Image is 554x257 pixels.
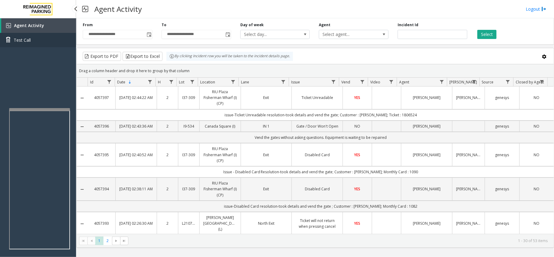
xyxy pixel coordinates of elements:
button: Export to PDF [83,52,121,61]
td: Issue - Disabled Card Resolution-took details and vend the gate; Customer : [PERSON_NAME]; Monthl... [88,166,554,178]
span: NO [354,124,360,129]
a: 2 [161,95,174,100]
a: Agent Filter Menu [437,78,446,86]
div: Data table [77,78,554,234]
span: Video [370,79,380,85]
a: Ticket Unreadable [295,95,339,100]
span: Go to the next page [112,237,120,245]
a: [PERSON_NAME] [456,186,481,192]
a: [DATE] 02:38:11 AM [119,186,153,192]
td: issue-Ticket Unreadable resolution-took details and vend the gate; Customer : [PERSON_NAME]; Tick... [88,109,554,121]
span: Page 1 [95,237,103,245]
label: From [83,22,93,28]
a: genesys [489,186,515,192]
a: Video Filter Menu [387,78,395,86]
a: 4057393 [91,220,112,226]
a: L21078900 [182,220,196,226]
label: Incident Id [398,22,418,28]
span: Select day... [241,30,296,39]
img: infoIcon.svg [169,54,174,59]
a: Parker Filter Menu [470,78,478,86]
a: NO [347,123,368,129]
span: NO [534,124,539,129]
a: Issue Filter Menu [329,78,338,86]
a: 4057397 [91,95,112,100]
span: Go to the next page [114,238,119,243]
a: NO [523,95,550,100]
a: 4057395 [91,152,112,158]
span: Go to the last page [120,237,128,245]
a: I37-309 [182,152,196,158]
a: YES [347,220,368,226]
a: IN 1 [245,123,288,129]
a: 2 [161,220,174,226]
span: Select agent... [319,30,374,39]
a: [DATE] 02:44:22 AM [119,95,153,100]
span: Lot [179,79,185,85]
td: issue-Disabled Card resolution-took details and vend the gate ; Customer : [PERSON_NAME]; Monthly... [88,201,554,212]
a: NO [523,123,550,129]
span: YES [354,221,361,226]
a: Closed by Agent Filter Menu [538,78,546,86]
a: Lot Filter Menu [188,78,196,86]
a: Exit [245,152,288,158]
span: YES [354,152,361,157]
a: Source Filter Menu [504,78,512,86]
a: Logout [526,6,546,12]
span: Toggle popup [224,30,231,39]
a: Exit [245,186,288,192]
a: 2 [161,152,174,158]
a: [PERSON_NAME] [456,152,481,158]
span: YES [354,95,361,100]
span: Page 2 [103,237,112,245]
div: Drag a column header and drop it here to group by that column [77,65,554,76]
span: YES [354,186,361,192]
span: Id [90,79,93,85]
a: I37-309 [182,186,196,192]
a: Agent Activity [1,18,76,33]
a: genesys [489,95,515,100]
a: genesys [489,152,515,158]
a: [PERSON_NAME] [405,95,448,100]
span: Agent [399,79,409,85]
a: Collapse Details [77,124,88,129]
span: Vend [341,79,350,85]
a: [DATE] 02:43:36 AM [119,123,153,129]
a: Location Filter Menu [229,78,237,86]
a: Canada Square (I) [203,123,237,129]
a: RIU Plaza Fisherman Wharf (I) (CP) [203,89,237,107]
a: Lane Filter Menu [279,78,287,86]
a: YES [347,152,368,158]
span: Source [482,79,494,85]
a: Collapse Details [77,96,88,100]
span: Lane [241,79,249,85]
img: 'icon' [6,23,11,28]
span: Closed by Agent [516,79,544,85]
span: [PERSON_NAME] [450,79,477,85]
button: Select [477,30,497,39]
a: Collapse Details [77,221,88,226]
a: Id Filter Menu [105,78,113,86]
a: 4057394 [91,186,112,192]
span: Date [117,79,125,85]
span: Location [200,79,215,85]
span: Toggle popup [145,30,152,39]
td: Vend the gates without asking questions. Equipment is waiting to be repaired [88,132,554,143]
span: Test Call [14,37,31,43]
a: YES [347,186,368,192]
span: Agent Activity [14,23,44,28]
button: Export to Excel [123,52,162,61]
a: 2 [161,186,174,192]
span: NO [534,186,539,192]
a: Date Filter Menu [146,78,154,86]
a: [PERSON_NAME] [405,220,448,226]
span: Issue [291,79,300,85]
a: [PERSON_NAME] [456,95,481,100]
a: NO [523,152,550,158]
a: 4057396 [91,123,112,129]
a: RIU Plaza Fisherman Wharf (I) (CP) [203,180,237,198]
a: NO [523,220,550,226]
a: North Exit [245,220,288,226]
label: To [162,22,166,28]
span: NO [534,221,539,226]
